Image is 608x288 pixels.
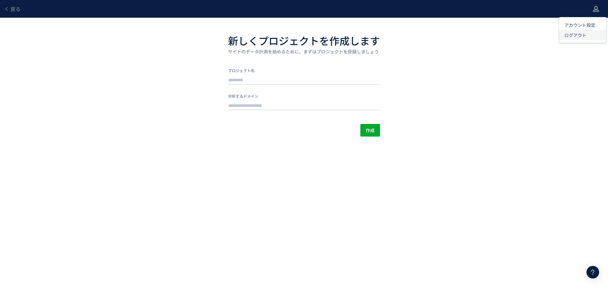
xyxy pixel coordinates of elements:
span: 戻る [10,5,21,13]
p: サイトのデータ計測を始めるために、まずはプロジェクトを登録しましょう [228,48,380,55]
span: ログアウト [564,32,586,38]
button: 作成 [360,124,380,137]
label: プロジェクト名 [228,68,380,73]
label: 分析するドメイン [228,93,380,99]
span: アカウント設定 [564,22,595,28]
span: 作成 [366,124,375,137]
h1: 新しくプロジェクトを作成します [228,33,380,48]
